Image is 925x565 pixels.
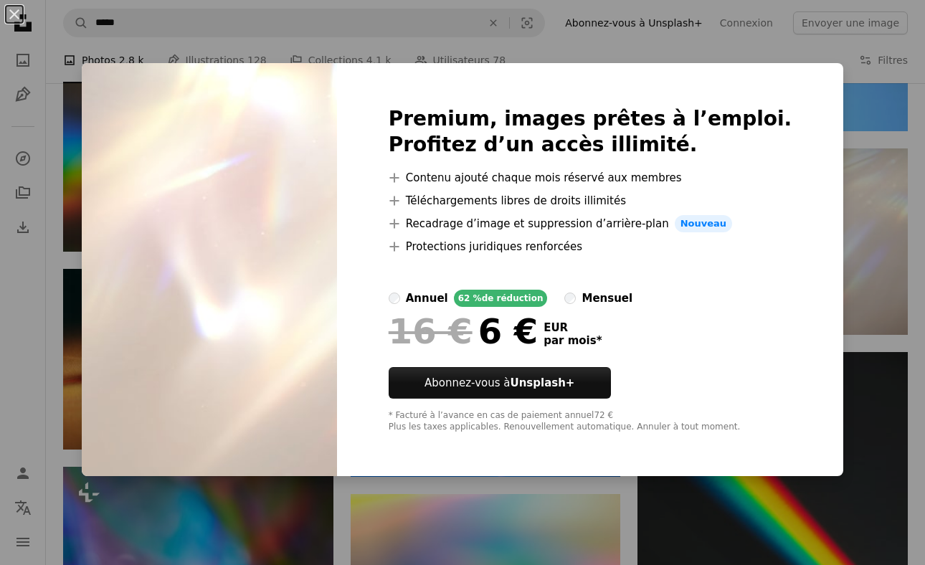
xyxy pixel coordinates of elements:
[675,215,732,232] span: Nouveau
[389,313,538,350] div: 6 €
[544,334,602,347] span: par mois *
[389,169,792,186] li: Contenu ajouté chaque mois réservé aux membres
[389,367,611,399] button: Abonnez-vous àUnsplash+
[510,376,574,389] strong: Unsplash+
[564,293,576,304] input: mensuel
[544,321,602,334] span: EUR
[389,215,792,232] li: Recadrage d’image et suppression d’arrière-plan
[82,63,337,476] img: premium_photo-1733306466041-cc55ded2553f
[389,106,792,158] h2: Premium, images prêtes à l’emploi. Profitez d’un accès illimité.
[582,290,632,307] div: mensuel
[389,293,400,304] input: annuel62 %de réduction
[389,192,792,209] li: Téléchargements libres de droits illimités
[389,313,473,350] span: 16 €
[389,410,792,433] div: * Facturé à l’avance en cas de paiement annuel 72 € Plus les taxes applicables. Renouvellement au...
[406,290,448,307] div: annuel
[454,290,548,307] div: 62 % de réduction
[389,238,792,255] li: Protections juridiques renforcées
